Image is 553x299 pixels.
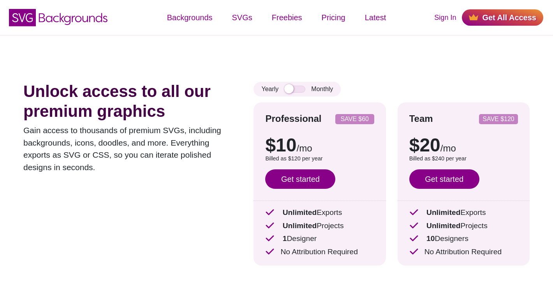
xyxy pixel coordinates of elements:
[265,220,374,232] p: Projects
[297,143,312,153] span: /mo
[409,113,433,124] strong: Team
[426,234,435,243] strong: 10
[426,222,460,230] strong: Unlimited
[254,82,341,97] div: Yearly Monthly
[283,222,317,230] strong: Unlimited
[265,136,374,155] p: $10
[409,246,518,258] p: No Attribution Required
[23,82,230,121] h1: Unlock access to all our premium graphics
[283,208,317,216] strong: Unlimited
[222,6,262,29] a: SVGs
[265,155,374,163] p: Billed as $120 per year
[283,234,287,243] strong: 1
[157,6,222,29] a: Backgrounds
[409,169,479,189] a: Get started
[265,207,374,218] p: Exports
[262,6,312,29] a: Freebies
[265,169,335,189] a: Get started
[482,116,515,122] p: SAVE $120
[409,207,518,218] p: Exports
[409,220,518,232] p: Projects
[409,233,518,244] p: Designers
[23,124,230,173] p: Gain access to thousands of premium SVGs, including backgrounds, icons, doodles, and more. Everyt...
[440,143,456,153] span: /mo
[355,6,396,29] a: Latest
[312,6,355,29] a: Pricing
[462,9,543,26] a: Get All Access
[265,233,374,244] p: Designer
[434,12,456,23] a: Sign In
[426,208,460,216] strong: Unlimited
[409,155,518,163] p: Billed as $240 per year
[265,113,321,124] strong: Professional
[338,116,371,122] p: SAVE $60
[409,136,518,155] p: $20
[265,246,374,258] p: No Attribution Required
